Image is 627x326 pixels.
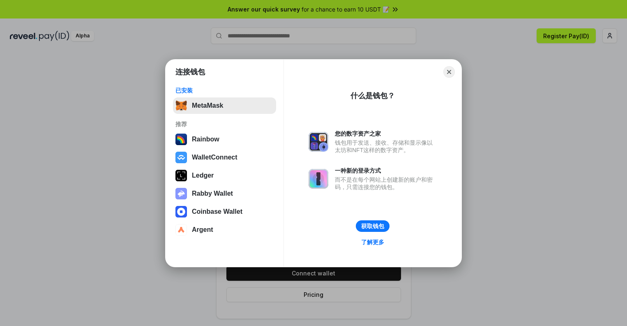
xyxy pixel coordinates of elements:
button: 获取钱包 [356,220,390,232]
div: Ledger [192,172,214,179]
button: Argent [173,222,276,238]
button: Rabby Wallet [173,185,276,202]
img: svg+xml,%3Csvg%20xmlns%3D%22http%3A%2F%2Fwww.w3.org%2F2000%2Fsvg%22%20fill%3D%22none%22%20viewBox... [309,169,328,189]
img: svg+xml,%3Csvg%20xmlns%3D%22http%3A%2F%2Fwww.w3.org%2F2000%2Fsvg%22%20fill%3D%22none%22%20viewBox... [309,132,328,152]
button: Ledger [173,167,276,184]
img: svg+xml,%3Csvg%20width%3D%2228%22%20height%3D%2228%22%20viewBox%3D%220%200%2028%2028%22%20fill%3D... [175,224,187,236]
button: Close [443,66,455,78]
div: 钱包用于发送、接收、存储和显示像以太坊和NFT这样的数字资产。 [335,139,437,154]
h1: 连接钱包 [175,67,205,77]
div: 已安装 [175,87,274,94]
div: 而不是在每个网站上创建新的账户和密码，只需连接您的钱包。 [335,176,437,191]
div: MetaMask [192,102,223,109]
div: Rabby Wallet [192,190,233,197]
a: 了解更多 [356,237,389,247]
div: 了解更多 [361,238,384,246]
div: Coinbase Wallet [192,208,242,215]
div: 获取钱包 [361,222,384,230]
div: Argent [192,226,213,234]
img: svg+xml,%3Csvg%20xmlns%3D%22http%3A%2F%2Fwww.w3.org%2F2000%2Fsvg%22%20width%3D%2228%22%20height%3... [175,170,187,181]
div: 什么是钱包？ [350,91,395,101]
img: svg+xml,%3Csvg%20fill%3D%22none%22%20height%3D%2233%22%20viewBox%3D%220%200%2035%2033%22%20width%... [175,100,187,111]
div: 推荐 [175,120,274,128]
div: Rainbow [192,136,219,143]
button: Coinbase Wallet [173,203,276,220]
button: Rainbow [173,131,276,148]
button: MetaMask [173,97,276,114]
img: svg+xml,%3Csvg%20width%3D%2228%22%20height%3D%2228%22%20viewBox%3D%220%200%2028%2028%22%20fill%3D... [175,152,187,163]
button: WalletConnect [173,149,276,166]
img: svg+xml,%3Csvg%20xmlns%3D%22http%3A%2F%2Fwww.w3.org%2F2000%2Fsvg%22%20fill%3D%22none%22%20viewBox... [175,188,187,199]
div: 一种新的登录方式 [335,167,437,174]
div: WalletConnect [192,154,237,161]
img: svg+xml,%3Csvg%20width%3D%2228%22%20height%3D%2228%22%20viewBox%3D%220%200%2028%2028%22%20fill%3D... [175,206,187,217]
div: 您的数字资产之家 [335,130,437,137]
img: svg+xml,%3Csvg%20width%3D%22120%22%20height%3D%22120%22%20viewBox%3D%220%200%20120%20120%22%20fil... [175,134,187,145]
